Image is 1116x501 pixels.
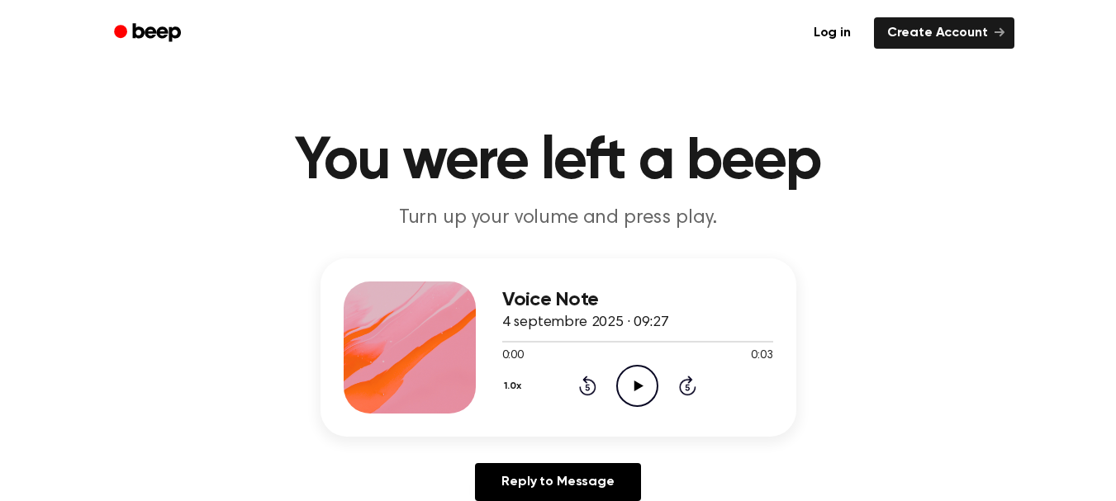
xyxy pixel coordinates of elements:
h1: You were left a beep [135,132,981,191]
a: Log in [800,17,864,49]
span: 0:03 [751,347,772,365]
button: 1.0x [502,372,528,400]
span: 4 septembre 2025 · 09:27 [502,315,669,330]
span: 0:00 [502,347,524,365]
h3: Voice Note [502,289,773,311]
p: Turn up your volume and press play. [241,205,876,232]
a: Beep [102,17,196,50]
a: Create Account [874,17,1014,49]
a: Reply to Message [475,463,640,501]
